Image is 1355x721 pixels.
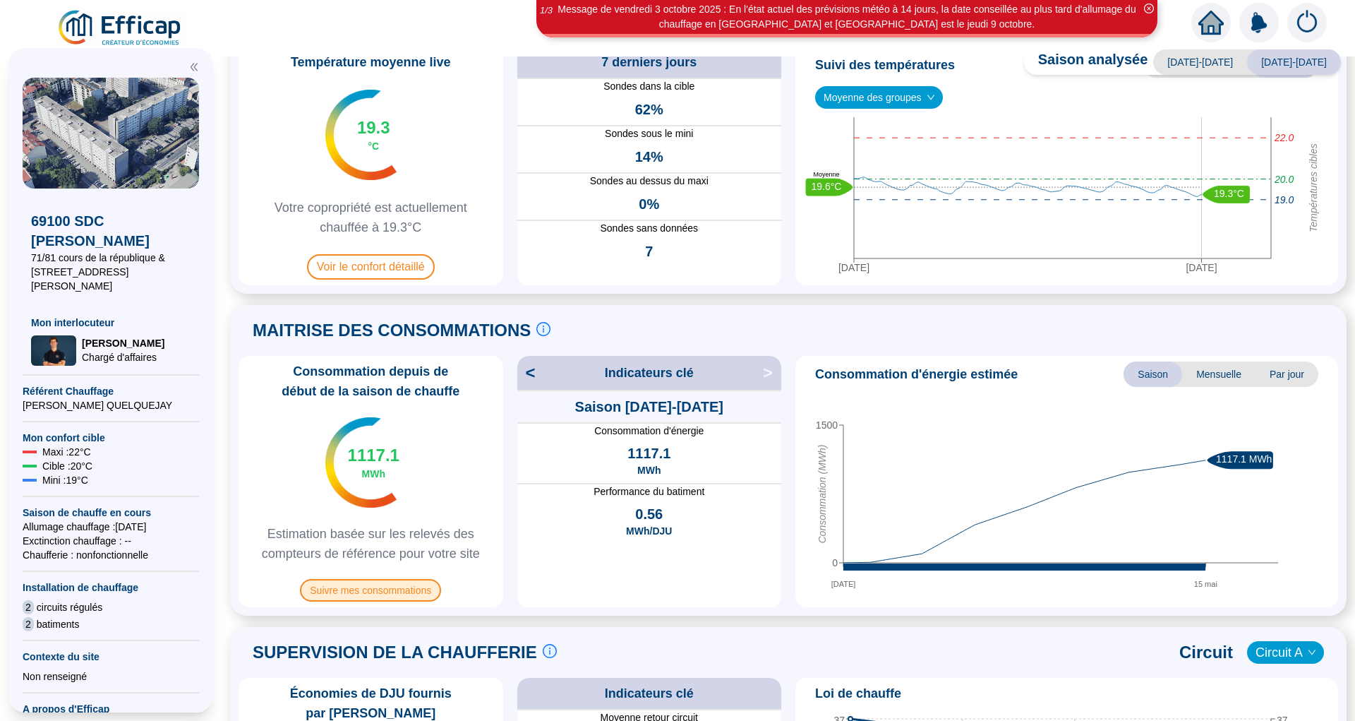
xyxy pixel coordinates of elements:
[627,443,670,463] span: 1117.1
[540,5,553,16] i: 1 / 3
[637,463,661,477] span: MWh
[1275,194,1294,205] tspan: 19.0
[1239,3,1279,42] img: alerts
[1024,49,1148,75] span: Saison analysée
[1216,454,1272,465] text: 1117.1 MWh
[282,52,459,72] span: Température moyenne live
[815,684,901,703] span: Loi de chauffe
[575,397,723,417] span: Saison [DATE]-[DATE]
[1179,641,1233,664] span: Circuit
[1144,4,1154,13] span: close-circle
[42,459,92,473] span: Cible : 20 °C
[362,467,385,481] span: MWh
[1255,642,1315,663] span: Circuit A
[23,600,34,614] span: 2
[1308,144,1319,233] tspan: Températures cibles
[42,445,91,459] span: Maxi : 22 °C
[23,669,199,684] div: Non renseigné
[605,363,694,383] span: Indicateurs clé
[517,174,782,189] span: Sondes au dessus du maxi
[253,641,537,664] span: SUPERVISION DE LA CHAUFFERIE
[635,504,663,524] span: 0.56
[517,221,782,236] span: Sondes sans données
[23,520,199,534] span: Allumage chauffage : [DATE]
[517,79,782,94] span: Sondes dans la cible
[1153,49,1247,75] span: [DATE]-[DATE]
[23,506,199,520] span: Saison de chauffe en cours
[37,600,102,614] span: circuits régulés
[23,580,199,595] span: Installation de chauffage
[543,644,557,658] span: info-circle
[813,171,839,178] text: Moyenne
[635,147,663,167] span: 14%
[368,139,379,153] span: °C
[626,524,672,538] span: MWh/DJU
[42,473,88,487] span: Mini : 19 °C
[812,181,842,192] text: 19.6°C
[815,364,1018,384] span: Consommation d'énergie estimée
[815,55,955,75] span: Suivi des températures
[189,62,199,72] span: double-left
[23,702,199,716] span: A propos d'Efficap
[23,650,199,664] span: Contexte du site
[23,548,199,562] span: Chaufferie : non fonctionnelle
[1308,648,1316,657] span: down
[639,194,659,214] span: 0%
[832,557,838,568] tspan: 0
[1255,362,1318,387] span: Par jour
[244,198,498,237] span: Votre copropriété est actuellement chauffée à 19.3°C
[253,319,531,342] span: MAITRISE DES CONSOMMATIONS
[348,444,399,467] span: 1117.1
[1194,580,1217,588] tspan: 15 mai
[536,322,550,336] span: info-circle
[1287,3,1327,42] img: alerts
[23,617,34,631] span: 2
[838,262,869,273] tspan: [DATE]
[31,251,191,293] span: 71/81 cours de la république & [STREET_ADDRESS][PERSON_NAME]
[325,417,397,508] img: indicateur températures
[23,534,199,548] span: Exctinction chauffage : --
[244,524,498,564] span: Estimation basée sur les relevés des compteurs de référence pour votre site
[23,398,199,412] span: [PERSON_NAME] QUELQUEJAY
[357,117,390,139] span: 19.3
[23,431,199,445] span: Mon confort cible
[817,445,828,544] tspan: Consommation (MWh)
[517,126,782,141] span: Sondes sous le mini
[517,362,536,384] span: <
[244,362,498,401] span: Consommation depuis de début de la saison de chauffe
[82,336,164,350] span: [PERSON_NAME]
[56,8,184,48] img: efficap energie logo
[1198,10,1224,35] span: home
[927,93,935,102] span: down
[1274,132,1294,143] tspan: 22.0
[763,362,781,384] span: >
[37,617,80,631] span: batiments
[307,254,435,280] span: Voir le confort détaillé
[1247,49,1341,75] span: [DATE]-[DATE]
[645,242,653,261] span: 7
[1124,362,1182,387] span: Saison
[1182,362,1255,387] span: Mensuelle
[82,350,164,364] span: Chargé d'affaires
[831,580,856,588] tspan: [DATE]
[538,2,1155,32] div: Message de vendredi 3 octobre 2025 : En l'état actuel des prévisions météo à 14 jours, la date co...
[31,211,191,251] span: 69100 SDC [PERSON_NAME]
[1214,188,1244,199] text: 19.3°C
[23,384,199,398] span: Référent Chauffage
[31,316,191,330] span: Mon interlocuteur
[816,419,838,431] tspan: 1500
[31,335,76,366] img: Chargé d'affaires
[601,52,697,72] span: 7 derniers jours
[300,579,441,602] span: Suivre mes consommations
[325,90,397,180] img: indicateur températures
[605,684,694,703] span: Indicateurs clé
[1186,262,1217,273] tspan: [DATE]
[635,100,663,119] span: 62%
[517,424,782,438] span: Consommation d'énergie
[517,484,782,499] span: Performance du batiment
[824,87,934,108] span: Moyenne des groupes
[1274,174,1294,185] tspan: 20.0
